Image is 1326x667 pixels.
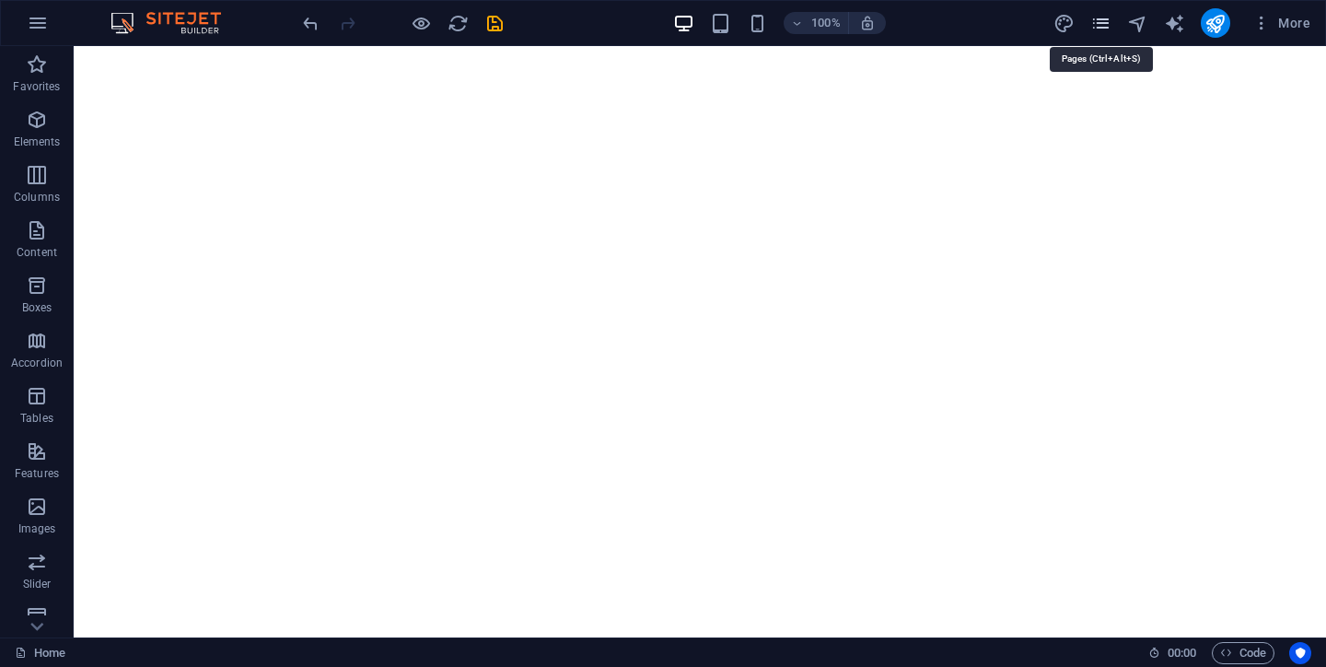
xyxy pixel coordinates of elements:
p: Boxes [22,300,52,315]
button: undo [299,12,321,34]
button: save [483,12,506,34]
p: Accordion [11,356,63,370]
p: Slider [23,577,52,591]
i: Navigator [1127,13,1148,34]
h6: Session time [1148,642,1197,664]
button: pages [1090,12,1112,34]
span: : [1181,646,1183,660]
p: Content [17,245,57,260]
i: Undo: Change text (Ctrl+Z) [300,13,321,34]
p: Images [18,521,56,536]
p: Columns [14,190,60,205]
i: Save (Ctrl+S) [484,13,506,34]
i: Design (Ctrl+Alt+Y) [1053,13,1075,34]
img: Editor Logo [106,12,244,34]
button: Code [1212,642,1274,664]
p: Features [15,466,59,481]
button: More [1245,8,1318,38]
i: AI Writer [1164,13,1185,34]
span: 00 00 [1168,642,1196,664]
button: Click here to leave preview mode and continue editing [410,12,432,34]
button: 100% [784,12,849,34]
button: text_generator [1164,12,1186,34]
button: publish [1201,8,1230,38]
button: reload [447,12,469,34]
button: design [1053,12,1076,34]
i: On resize automatically adjust zoom level to fit chosen device. [859,15,876,31]
p: Tables [20,411,53,426]
span: More [1252,14,1310,32]
button: navigator [1127,12,1149,34]
i: Reload page [448,13,469,34]
p: Favorites [13,79,60,94]
h6: 100% [811,12,841,34]
span: Code [1220,642,1266,664]
i: Publish [1204,13,1226,34]
button: Usercentrics [1289,642,1311,664]
p: Elements [14,135,61,149]
a: Click to cancel selection. Double-click to open Pages [15,642,65,664]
